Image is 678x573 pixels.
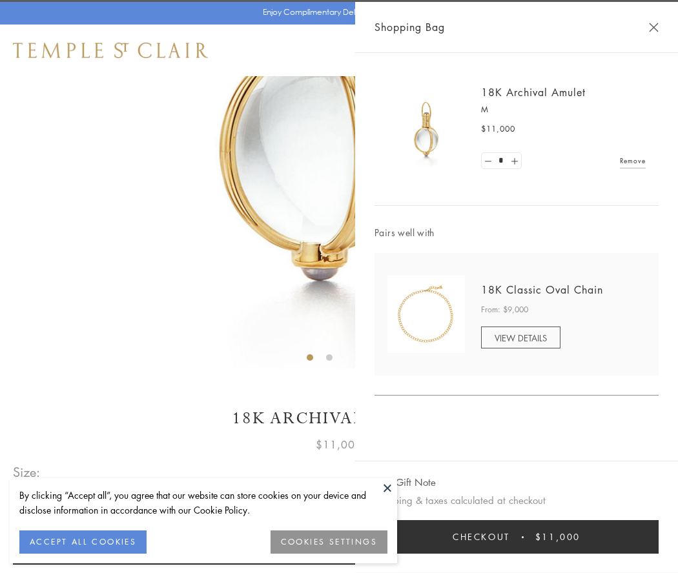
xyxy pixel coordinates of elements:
[481,283,603,297] a: 18K Classic Oval Chain
[13,407,665,430] h1: 18K Archival Amulet
[481,303,528,316] span: From: $9,000
[453,530,510,544] span: Checkout
[387,276,465,353] img: N88865-OV18
[375,520,659,554] button: Checkout $11,000
[263,6,409,19] p: Enjoy Complimentary Delivery & Returns
[375,492,659,508] p: Shipping & taxes calculated at checkout
[375,225,659,240] span: Pairs well with
[620,154,646,168] a: Remove
[387,90,465,168] img: 18K Archival Amulet
[316,436,362,453] span: $11,000
[649,23,659,32] button: Close Shopping Bag
[481,327,560,348] a: VIEW DETAILS
[13,461,41,483] span: Size:
[13,43,208,58] img: Temple St. Clair
[481,103,646,116] p: M
[19,530,147,554] button: ACCEPT ALL COOKIES
[495,332,547,344] span: VIEW DETAILS
[482,153,495,169] a: Set quantity to 0
[19,488,387,518] div: By clicking “Accept all”, you agree that our website can store cookies on your device and disclos...
[375,474,436,490] button: Add Gift Note
[508,153,520,169] a: Set quantity to 2
[375,19,445,35] span: Shopping Bag
[481,85,586,99] a: 18K Archival Amulet
[271,530,387,554] button: COOKIES SETTINGS
[535,530,580,544] span: $11,000
[481,123,515,136] span: $11,000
